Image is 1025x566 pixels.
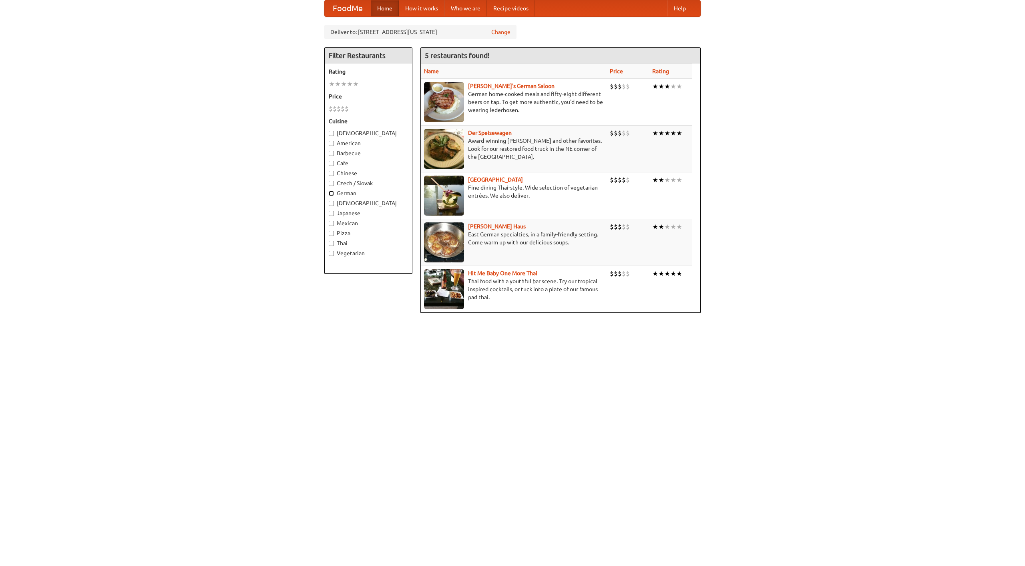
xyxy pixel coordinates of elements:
img: kohlhaus.jpg [424,222,464,262]
a: Change [491,28,510,36]
input: American [329,141,334,146]
li: ★ [658,176,664,184]
li: $ [626,222,630,231]
input: Thai [329,241,334,246]
p: Award-winning [PERSON_NAME] and other favorites. Look for our restored food truck in the NE corne... [424,137,603,161]
a: FoodMe [325,0,371,16]
input: Chinese [329,171,334,176]
li: $ [618,129,622,138]
img: speisewagen.jpg [424,129,464,169]
a: Recipe videos [487,0,535,16]
div: Deliver to: [STREET_ADDRESS][US_STATE] [324,25,517,39]
li: ★ [658,82,664,91]
li: $ [610,176,614,184]
input: Mexican [329,221,334,226]
li: $ [622,129,626,138]
li: ★ [664,269,670,278]
input: Vegetarian [329,251,334,256]
li: $ [622,269,626,278]
li: $ [622,222,626,231]
li: ★ [676,222,682,231]
input: Japanese [329,211,334,216]
li: ★ [353,80,359,88]
input: Barbecue [329,151,334,156]
li: ★ [676,269,682,278]
li: $ [618,82,622,91]
label: American [329,139,408,147]
li: $ [329,104,333,113]
li: $ [337,104,341,113]
p: East German specialties, in a family-friendly setting. Come warm up with our delicious soups. [424,230,603,246]
li: ★ [652,176,658,184]
input: German [329,191,334,196]
a: Hit Me Baby One More Thai [468,270,537,276]
label: German [329,189,408,197]
h5: Price [329,92,408,100]
a: Rating [652,68,669,74]
a: Who we are [444,0,487,16]
input: [DEMOGRAPHIC_DATA] [329,201,334,206]
input: Pizza [329,231,334,236]
a: [PERSON_NAME]'s German Saloon [468,83,555,89]
li: ★ [652,82,658,91]
li: $ [618,269,622,278]
label: [DEMOGRAPHIC_DATA] [329,129,408,137]
li: ★ [670,269,676,278]
li: $ [610,222,614,231]
li: ★ [670,129,676,138]
li: ★ [658,269,664,278]
h4: Filter Restaurants [325,48,412,64]
label: Pizza [329,229,408,237]
li: $ [614,269,618,278]
a: Price [610,68,623,74]
li: $ [626,129,630,138]
li: ★ [658,222,664,231]
li: ★ [664,222,670,231]
a: Help [667,0,692,16]
p: Fine dining Thai-style. Wide selection of vegetarian entrées. We also deliver. [424,184,603,200]
label: [DEMOGRAPHIC_DATA] [329,199,408,207]
a: Home [371,0,399,16]
li: $ [614,129,618,138]
li: ★ [676,176,682,184]
img: satay.jpg [424,176,464,216]
p: German home-cooked meals and fifty-eight different beers on tap. To get more authentic, you'd nee... [424,90,603,114]
a: [PERSON_NAME] Haus [468,223,526,230]
label: Thai [329,239,408,247]
li: ★ [652,129,658,138]
img: esthers.jpg [424,82,464,122]
h5: Cuisine [329,117,408,125]
li: $ [341,104,345,113]
li: ★ [658,129,664,138]
li: ★ [335,80,341,88]
input: [DEMOGRAPHIC_DATA] [329,131,334,136]
li: $ [626,269,630,278]
label: Japanese [329,209,408,217]
li: ★ [347,80,353,88]
li: ★ [329,80,335,88]
li: ★ [664,82,670,91]
li: ★ [664,176,670,184]
li: $ [614,176,618,184]
label: Vegetarian [329,249,408,257]
li: ★ [670,222,676,231]
h5: Rating [329,68,408,76]
a: Name [424,68,439,74]
li: $ [345,104,349,113]
li: ★ [676,82,682,91]
li: $ [610,269,614,278]
a: Der Speisewagen [468,130,512,136]
input: Czech / Slovak [329,181,334,186]
ng-pluralize: 5 restaurants found! [425,52,490,59]
li: $ [626,82,630,91]
label: Cafe [329,159,408,167]
li: ★ [341,80,347,88]
a: How it works [399,0,444,16]
p: Thai food with a youthful bar scene. Try our tropical inspired cocktails, or tuck into a plate of... [424,277,603,301]
a: [GEOGRAPHIC_DATA] [468,176,523,183]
